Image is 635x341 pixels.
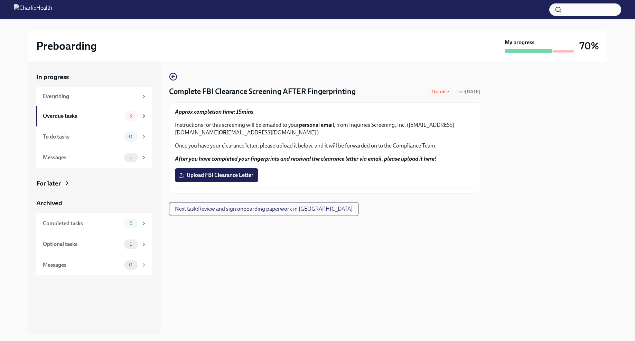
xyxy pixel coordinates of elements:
div: Completed tasks [43,220,121,227]
strong: After you have completed your fingerprints and received the clearance letter via email, please up... [175,155,437,162]
a: Messages0 [36,255,152,275]
a: Optional tasks1 [36,234,152,255]
span: 6 [125,221,137,226]
span: August 25th, 2025 08:00 [456,88,480,95]
a: Completed tasks6 [36,213,152,234]
h4: Complete FBI Clearance Screening AFTER Fingerprinting [169,86,356,97]
span: Due [456,89,480,95]
span: 0 [125,134,137,139]
a: To do tasks0 [36,126,152,147]
a: Everything [36,87,152,106]
label: Upload FBI Clearance Letter [175,168,258,182]
div: Everything [43,93,138,100]
span: Upload FBI Clearance Letter [180,172,253,179]
div: Messages [43,261,121,269]
a: In progress [36,73,152,82]
button: Next task:Review and sign onboarding paperwork in [GEOGRAPHIC_DATA] [169,202,358,216]
strong: OR [219,129,226,136]
strong: My progress [505,39,534,46]
span: 1 [125,241,136,247]
div: Overdue tasks [43,112,121,120]
p: Instructions for this screening will be emailed to your , from Inquiries Screening, Inc. ([EMAIL_... [175,121,474,136]
h2: Preboarding [36,39,97,53]
div: For later [36,179,61,188]
div: Messages [43,154,121,161]
h3: 70% [579,40,599,52]
p: Once you have your clearance letter, please upload it below, and it will be forwarded on to the C... [175,142,474,150]
div: Optional tasks [43,240,121,248]
div: To do tasks [43,133,121,141]
a: Overdue tasks3 [36,106,152,126]
a: Messages1 [36,147,152,168]
strong: Approx completion time: 15mins [175,108,253,115]
strong: personal email [299,122,334,128]
a: For later [36,179,152,188]
img: CharlieHealth [14,4,52,15]
a: Archived [36,199,152,208]
span: 1 [125,155,136,160]
strong: [DATE] [465,89,480,95]
span: 0 [125,262,137,267]
span: Overdue [428,89,453,94]
span: Next task : Review and sign onboarding paperwork in [GEOGRAPHIC_DATA] [175,206,353,212]
span: 3 [125,113,136,119]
